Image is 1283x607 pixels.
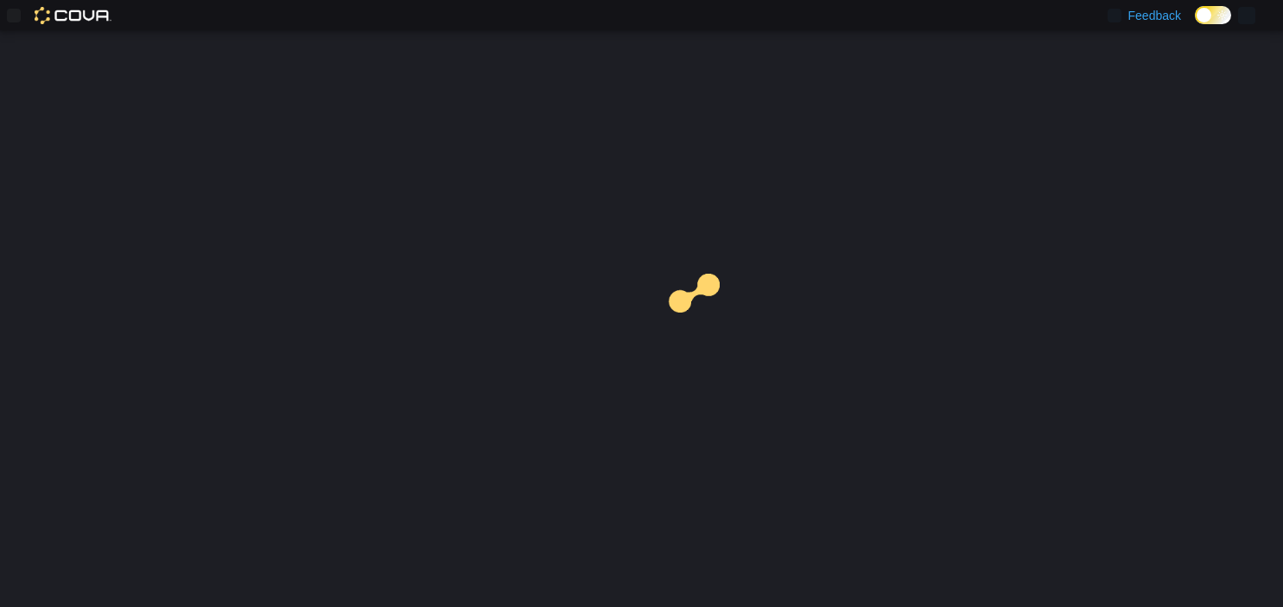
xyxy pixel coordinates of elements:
span: Feedback [1128,7,1181,24]
span: Dark Mode [1195,24,1196,25]
input: Dark Mode [1195,6,1231,24]
img: cova-loader [642,261,772,390]
img: Cova [35,7,111,24]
